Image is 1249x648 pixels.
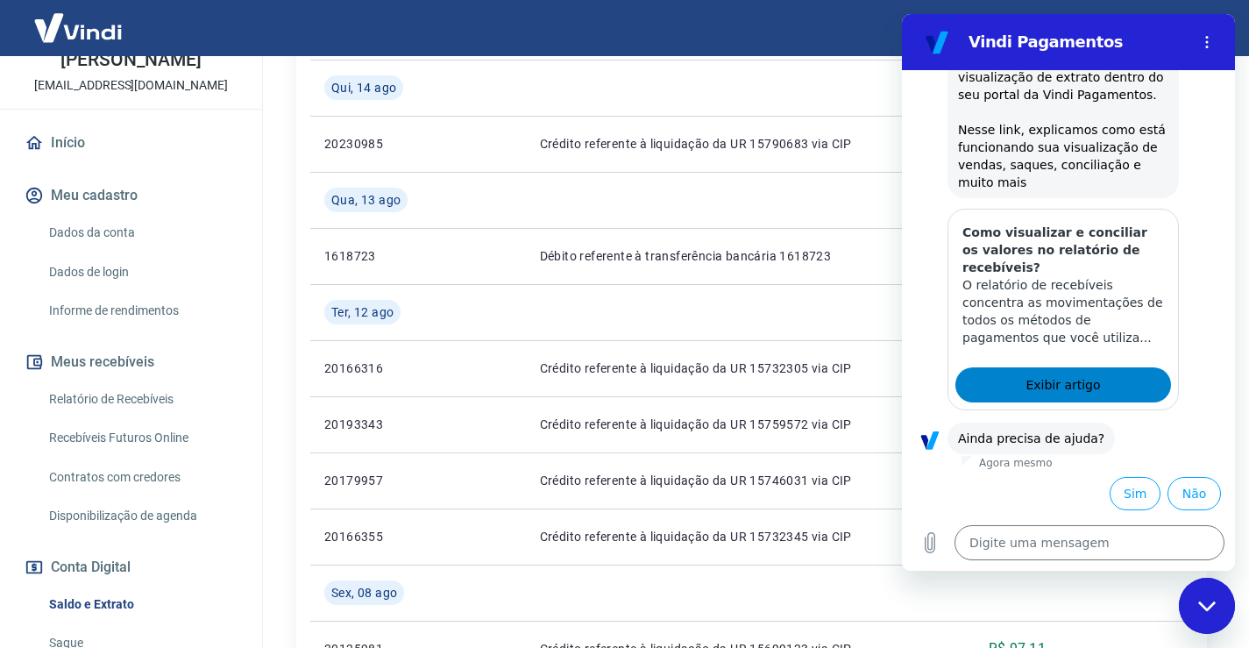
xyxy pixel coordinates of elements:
[540,528,916,545] p: Crédito referente à liquidação da UR 15732345 via CIP
[540,472,916,489] p: Crédito referente à liquidação da UR 15746031 via CIP
[21,124,241,162] a: Início
[42,498,241,534] a: Disponibilização de agenda
[324,472,429,489] p: 20179957
[324,360,429,377] p: 20166316
[42,459,241,495] a: Contratos com credores
[324,528,429,545] p: 20166355
[540,247,916,265] p: Débito referente à transferência bancária 1618723
[42,215,241,251] a: Dados da conta
[34,76,228,95] p: [EMAIL_ADDRESS][DOMAIN_NAME]
[902,14,1235,571] iframe: Janela de mensagens
[21,548,241,587] button: Conta Digital
[324,416,429,433] p: 20193343
[540,360,916,377] p: Crédito referente à liquidação da UR 15732305 via CIP
[540,135,916,153] p: Crédito referente à liquidação da UR 15790683 via CIP
[1165,12,1228,45] button: Sair
[331,303,394,321] span: Ter, 12 ago
[21,343,241,381] button: Meus recebíveis
[42,254,241,290] a: Dados de login
[21,176,241,215] button: Meu cadastro
[21,1,135,54] img: Vindi
[331,584,397,602] span: Sex, 08 ago
[42,587,241,623] a: Saldo e Extrato
[331,79,396,96] span: Qui, 14 ago
[324,247,429,265] p: 1618723
[42,381,241,417] a: Relatório de Recebíveis
[324,135,429,153] p: 20230985
[331,191,401,209] span: Qua, 13 ago
[60,51,201,69] p: [PERSON_NAME]
[1179,578,1235,634] iframe: Botão para abrir a janela de mensagens, conversa em andamento
[540,416,916,433] p: Crédito referente à liquidação da UR 15759572 via CIP
[42,293,241,329] a: Informe de rendimentos
[42,420,241,456] a: Recebíveis Futuros Online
